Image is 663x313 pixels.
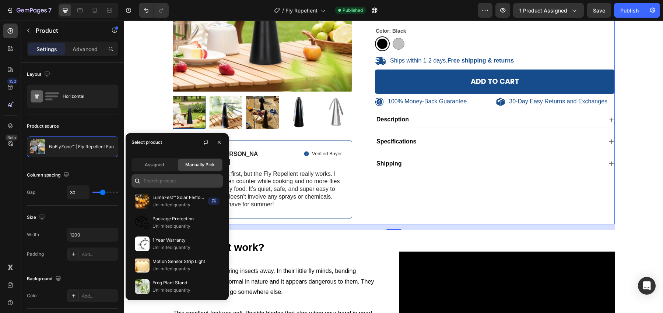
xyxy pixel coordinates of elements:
p: Specifications [252,117,292,125]
p: Settings [36,45,57,53]
p: Unlimited quantity [152,223,220,230]
button: Add to cart [251,49,491,74]
div: Add to cart [347,57,395,66]
input: Auto [67,228,118,241]
img: collections [135,194,150,209]
p: LumaFest™ Solar Festoon Lights [152,194,205,201]
div: Beta [6,135,18,141]
div: Select product [131,139,162,146]
div: Product source [27,123,59,129]
button: 7 [3,3,55,18]
input: Search in Settings & Advanced [131,174,223,188]
div: Column spacing [27,170,71,180]
div: Add... [82,293,116,299]
span: Manually Pick [185,161,215,168]
span: Verified Buyer [188,130,218,136]
div: Undo/Redo [139,3,169,18]
div: Add... [82,251,116,258]
p: Unlimited quantity [152,265,220,273]
p: 30-Day Easy Returns and Exchanges [385,77,483,85]
iframe: Design area [124,21,663,313]
div: Size [27,213,46,223]
img: collections [135,258,150,273]
div: Publish [620,7,639,14]
p: 100% Money-Back Guarantee [264,77,343,85]
legend: Color: Black [251,5,283,16]
span: Assigned [145,161,164,168]
p: Ships within 1-2 days. [266,36,390,44]
img: collections [135,236,150,251]
button: 1 product assigned [513,3,584,18]
span: Fly Repellent [285,7,318,14]
div: Gap [27,189,35,196]
p: Advanced [73,45,98,53]
p: Unlimited quantity [152,287,220,294]
p: Unlimited quantity [152,244,220,251]
img: collections [135,279,150,294]
div: Layout [27,70,52,79]
p: Motion Sensor Strip Light [152,258,220,265]
button: Save [587,3,611,18]
p: Product [36,26,98,35]
span: Published [343,7,363,14]
div: Padding [27,251,44,257]
strong: How does it work? [49,221,140,232]
div: Background [27,274,63,284]
button: Publish [614,3,645,18]
p: 7 [48,6,52,15]
img: product feature img [30,139,45,154]
input: Auto [67,186,89,199]
p: Frog Plant Stand [152,279,220,287]
span: Dots refract light, scaring insects away. In their little fly minds, bending colored lights is no... [49,247,250,275]
p: 1 Year Warranty [152,236,220,244]
p: Unlimited quantity [152,201,205,209]
div: Color [27,292,38,299]
div: 450 [7,78,18,84]
span: Description [252,96,285,102]
p: Shipping [252,139,277,147]
div: Open Intercom Messenger [638,277,656,295]
strong: Free shipping & returns [323,37,390,43]
div: Width [27,231,39,238]
span: " [59,150,61,156]
span: Save [593,7,605,14]
p: Package Protection [152,215,220,223]
span: / [282,7,284,14]
img: collections [135,215,150,230]
span: 1 product assigned [519,7,567,14]
span: I was skeptical at first, but the Fly Repellent really works. I use it on my kitchen counter whil... [59,150,216,187]
p: NoFlyZone™ | Fly Repellent Fan [49,144,114,149]
div: Horizontal [63,88,108,105]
